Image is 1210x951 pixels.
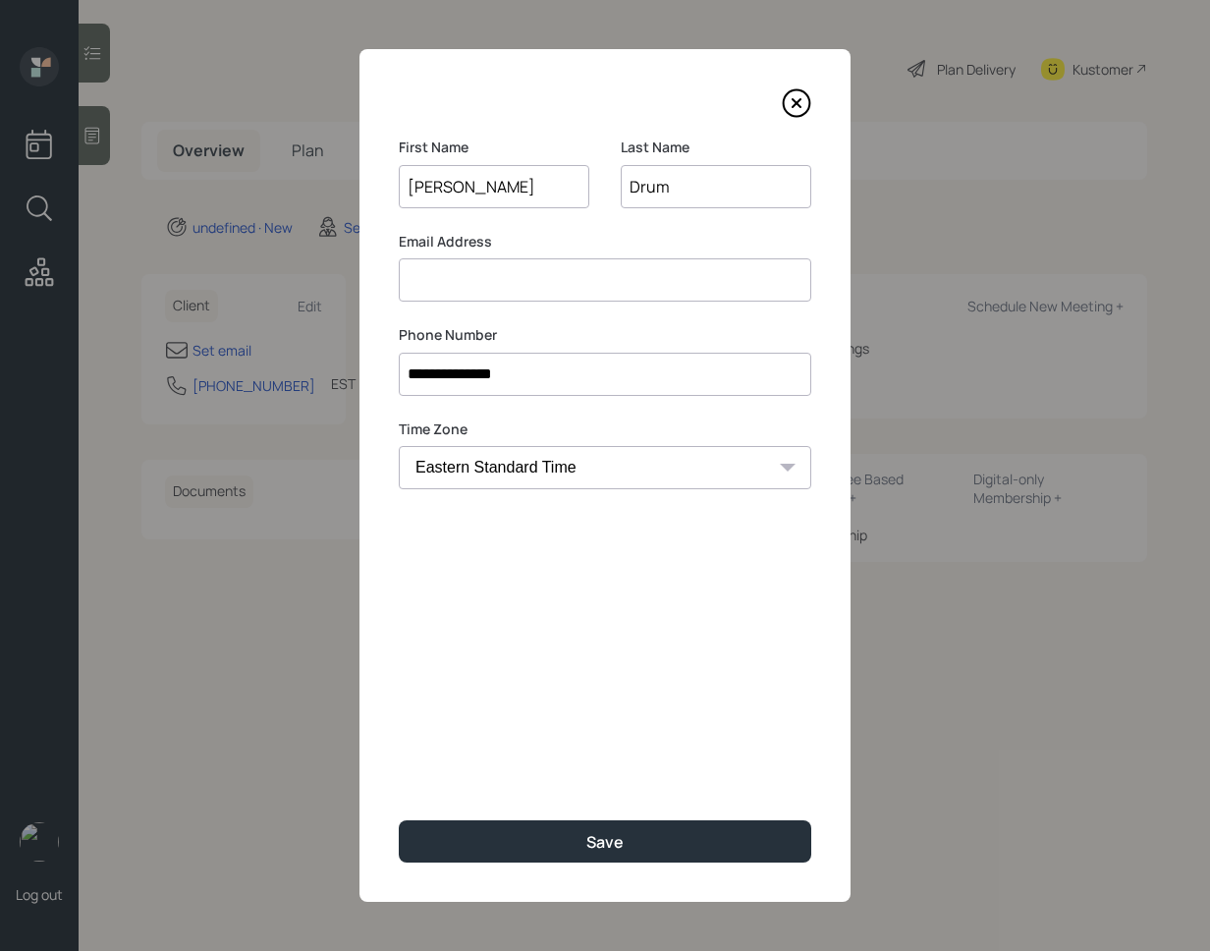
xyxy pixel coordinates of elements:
[399,325,811,345] label: Phone Number
[399,420,811,439] label: Time Zone
[621,138,811,157] label: Last Name
[399,232,811,252] label: Email Address
[399,138,589,157] label: First Name
[586,831,624,853] div: Save
[399,820,811,863] button: Save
